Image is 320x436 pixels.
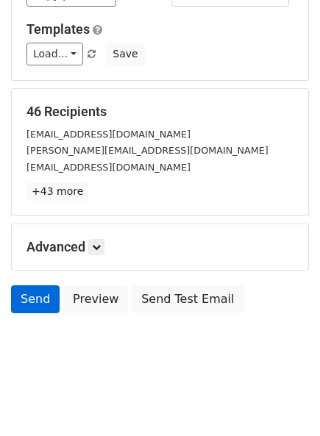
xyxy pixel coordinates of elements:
small: [EMAIL_ADDRESS][DOMAIN_NAME] [26,162,191,173]
a: Send Test Email [132,285,243,313]
a: Templates [26,21,90,37]
small: [EMAIL_ADDRESS][DOMAIN_NAME] [26,129,191,140]
a: +43 more [26,182,88,201]
small: [PERSON_NAME][EMAIL_ADDRESS][DOMAIN_NAME] [26,145,269,156]
button: Save [106,43,144,65]
h5: Advanced [26,239,294,255]
a: Load... [26,43,83,65]
iframe: Chat Widget [246,365,320,436]
a: Send [11,285,60,313]
a: Preview [63,285,128,313]
h5: 46 Recipients [26,104,294,120]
